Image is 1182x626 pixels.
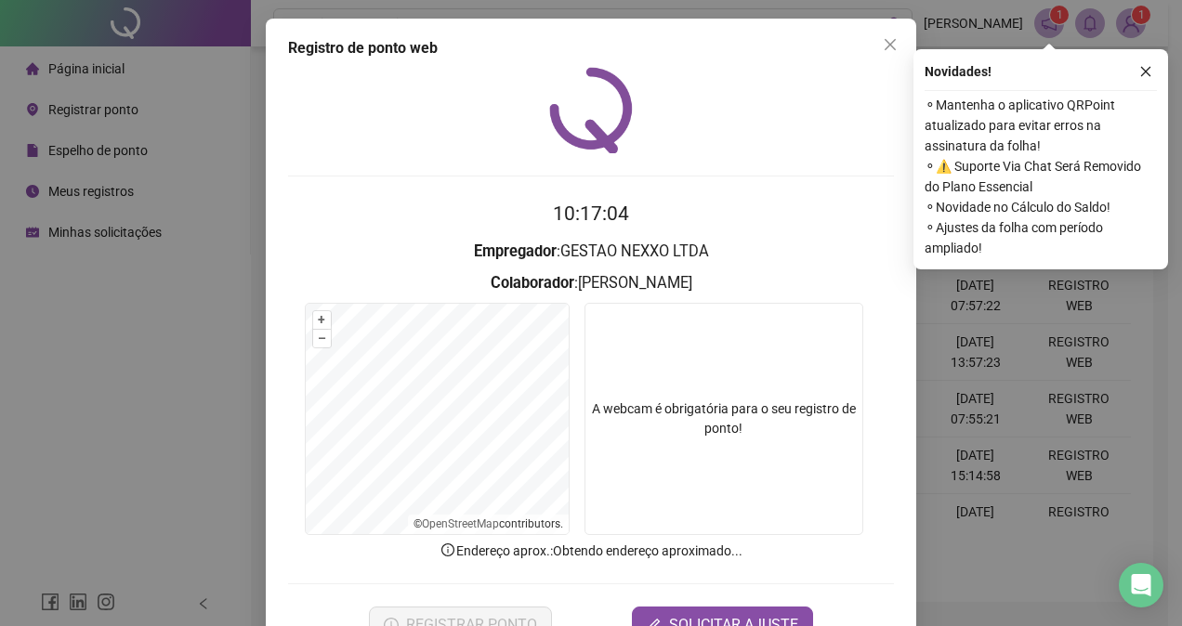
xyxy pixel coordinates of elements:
span: ⚬ ⚠️ Suporte Via Chat Será Removido do Plano Essencial [925,156,1157,197]
strong: Colaborador [491,274,574,292]
li: © contributors. [414,517,563,530]
div: A webcam é obrigatória para o seu registro de ponto! [584,303,863,535]
button: – [313,330,331,347]
span: close [883,37,898,52]
h3: : [PERSON_NAME] [288,271,894,295]
a: OpenStreetMap [422,517,499,530]
img: QRPoint [549,67,633,153]
button: + [313,311,331,329]
span: close [1139,65,1152,78]
p: Endereço aprox. : Obtendo endereço aproximado... [288,541,894,561]
span: info-circle [440,541,456,558]
div: Registro de ponto web [288,37,894,59]
div: Open Intercom Messenger [1119,563,1163,607]
h3: : GESTAO NEXXO LTDA [288,240,894,264]
button: Close [875,30,905,59]
time: 10:17:04 [553,202,629,225]
span: ⚬ Ajustes da folha com período ampliado! [925,217,1157,258]
strong: Empregador [474,242,557,260]
span: Novidades ! [925,61,992,82]
span: ⚬ Mantenha o aplicativo QRPoint atualizado para evitar erros na assinatura da folha! [925,95,1157,156]
span: ⚬ Novidade no Cálculo do Saldo! [925,197,1157,217]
